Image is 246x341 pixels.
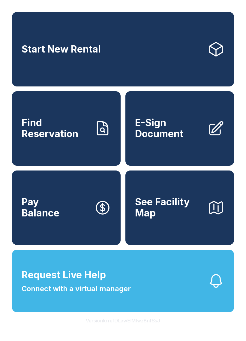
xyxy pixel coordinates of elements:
button: Request Live HelpConnect with a virtual manager [12,250,234,312]
span: See Facility Map [135,197,203,219]
a: E-Sign Document [125,91,234,166]
span: Request Live Help [22,268,106,282]
span: Start New Rental [22,44,101,55]
button: PayBalance [12,170,121,245]
button: See Facility Map [125,170,234,245]
a: Find Reservation [12,91,121,166]
span: Connect with a virtual manager [22,283,131,294]
span: Find Reservation [22,117,89,139]
a: Start New Rental [12,12,234,86]
span: Pay Balance [22,197,59,219]
button: VersionkrrefDLawElMlwz8nfSsJ [81,312,165,329]
span: E-Sign Document [135,117,203,139]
